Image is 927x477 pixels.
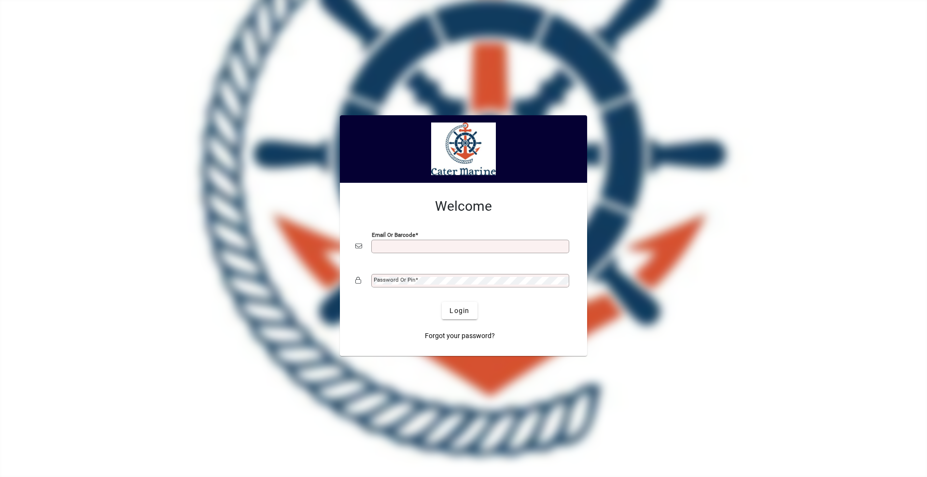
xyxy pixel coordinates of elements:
[372,232,415,238] mat-label: Email or Barcode
[442,302,477,319] button: Login
[421,327,499,344] a: Forgot your password?
[425,331,495,341] span: Forgot your password?
[355,198,572,215] h2: Welcome
[449,306,469,316] span: Login
[374,276,415,283] mat-label: Password or Pin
